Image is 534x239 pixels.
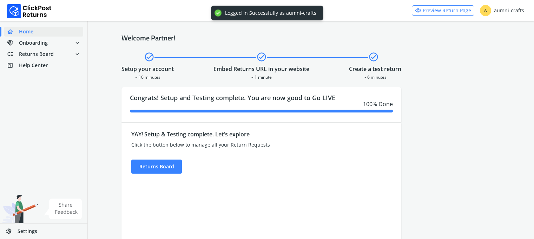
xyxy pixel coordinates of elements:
[121,87,401,122] div: Congrats! Setup and Testing complete. You are now good to Go LIVE
[121,34,500,42] h4: Welcome Partner!
[4,60,83,70] a: help_centerHelp Center
[213,65,309,73] div: Embed Returns URL in your website
[213,73,309,80] div: ~ 1 minute
[225,10,316,16] div: Logged In Successfully as aumni-crafts
[349,73,401,80] div: ~ 6 minutes
[19,62,48,69] span: Help Center
[4,27,83,37] a: homeHome
[44,199,82,219] img: share feedback
[18,228,37,235] span: Settings
[349,65,401,73] div: Create a test return
[19,39,48,46] span: Onboarding
[130,100,393,108] div: 100 % Done
[415,6,421,15] span: visibility
[7,49,19,59] span: low_priority
[74,38,80,48] span: expand_more
[7,4,52,18] img: Logo
[7,27,19,37] span: home
[256,51,267,63] span: check_circle
[368,51,379,63] span: check_circle
[121,73,174,80] div: ~ 10 minutes
[19,51,54,58] span: Returns Board
[6,226,18,236] span: settings
[7,60,19,70] span: help_center
[131,141,322,148] div: Click the button below to manage all your Return Requests
[144,51,154,63] span: check_circle
[480,5,491,16] span: A
[480,5,524,16] div: aumni-crafts
[19,28,33,35] span: Home
[74,49,80,59] span: expand_more
[121,65,174,73] div: Setup your account
[131,160,182,174] div: Returns Board
[7,38,19,48] span: handshake
[412,5,474,16] a: visibilityPreview Return Page
[131,130,322,138] div: YAY! Setup & Testing complete. Let's explore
